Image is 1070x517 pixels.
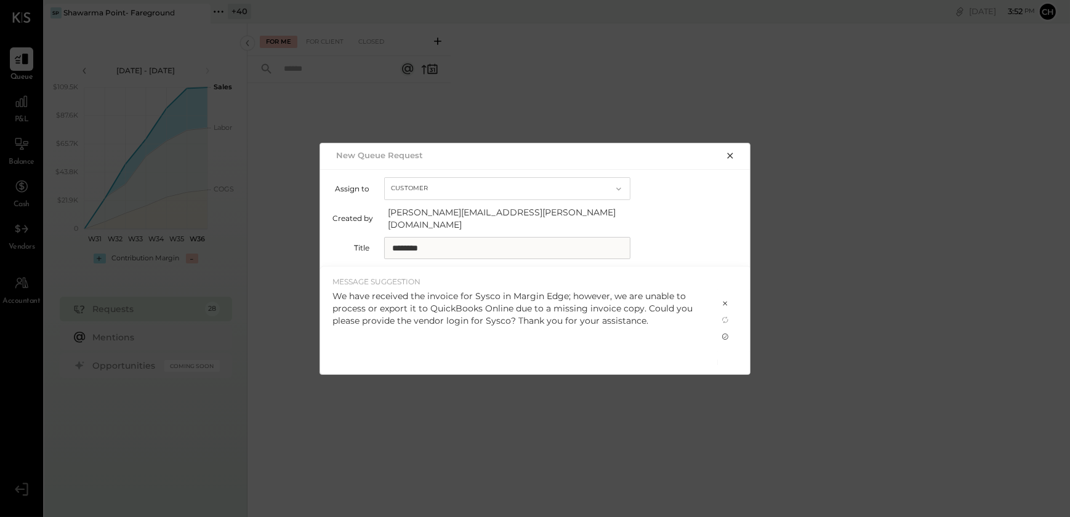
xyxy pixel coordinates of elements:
[336,150,423,160] h2: New Queue Request
[332,184,369,193] label: Assign to
[388,206,634,231] span: [PERSON_NAME][EMAIL_ADDRESS][PERSON_NAME][DOMAIN_NAME]
[384,177,630,200] button: Customer
[332,214,373,223] label: Created by
[332,290,706,327] div: We have received the invoice for Sysco in Margin Edge; however, we are unable to process or expor...
[332,243,369,252] label: Title
[332,276,706,287] div: MESSAGE SUGGESTION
